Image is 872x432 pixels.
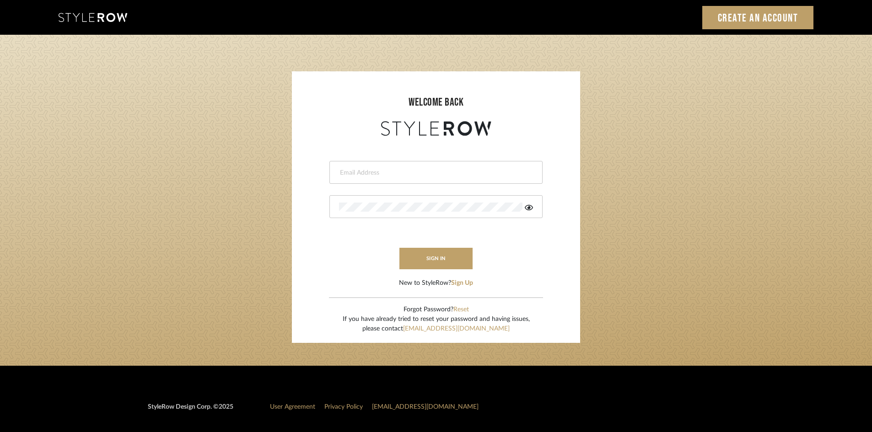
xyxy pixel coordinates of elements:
[343,305,530,315] div: Forgot Password?
[451,278,473,288] button: Sign Up
[148,402,233,419] div: StyleRow Design Corp. ©2025
[339,168,531,177] input: Email Address
[324,404,363,410] a: Privacy Policy
[270,404,315,410] a: User Agreement
[301,94,571,111] div: welcome back
[399,278,473,288] div: New to StyleRow?
[453,305,469,315] button: Reset
[372,404,479,410] a: [EMAIL_ADDRESS][DOMAIN_NAME]
[403,325,510,332] a: [EMAIL_ADDRESS][DOMAIN_NAME]
[702,6,814,29] a: Create an Account
[399,248,473,269] button: sign in
[343,315,530,334] div: If you have already tried to reset your password and having issues, please contact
